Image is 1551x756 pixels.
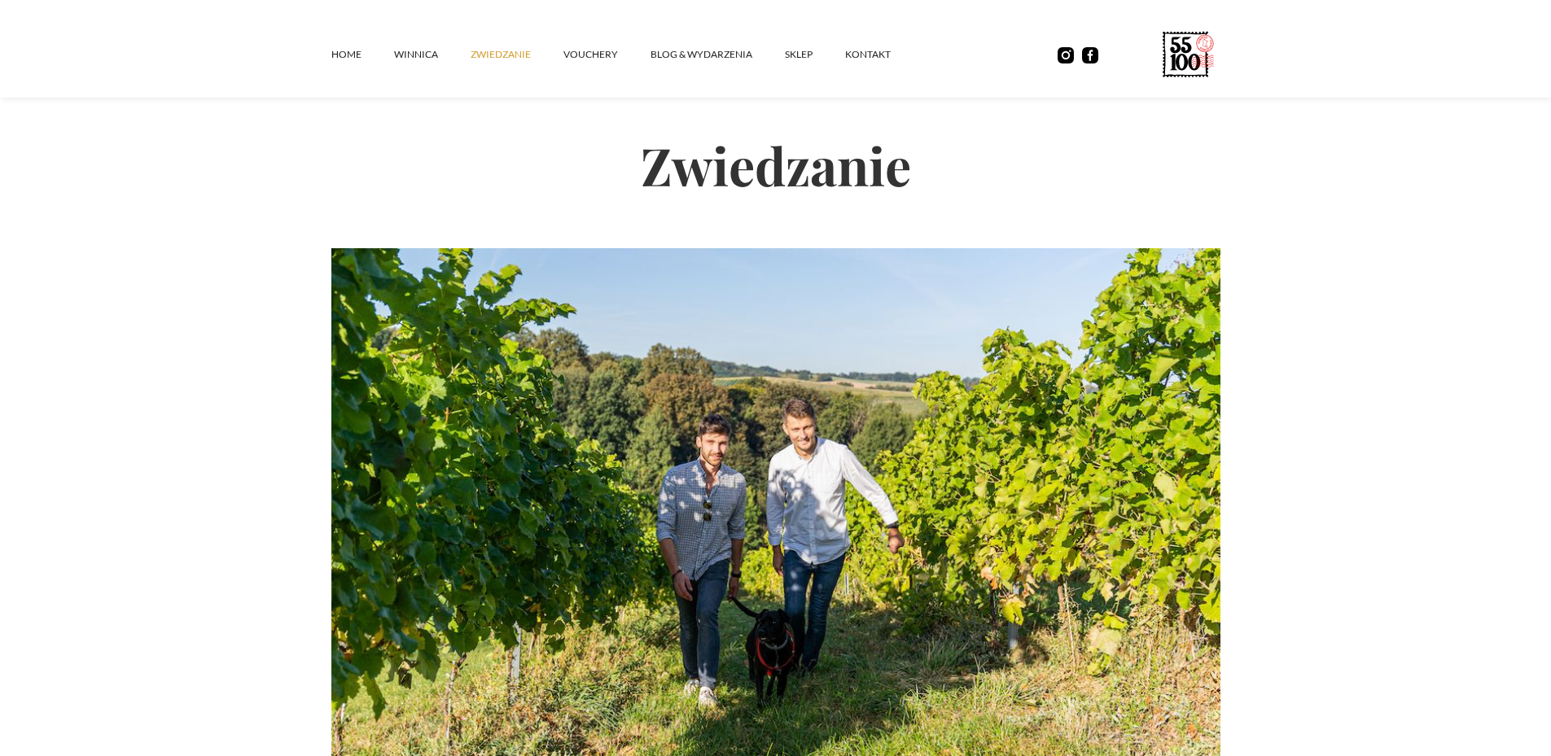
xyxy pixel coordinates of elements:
[563,30,651,79] a: vouchery
[651,30,785,79] a: Blog & Wydarzenia
[845,30,923,79] a: kontakt
[471,30,563,79] a: ZWIEDZANIE
[394,30,471,79] a: winnica
[331,30,394,79] a: Home
[785,30,845,79] a: SKLEP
